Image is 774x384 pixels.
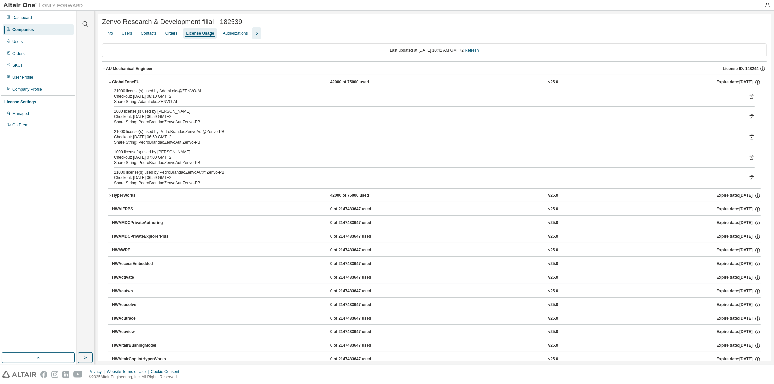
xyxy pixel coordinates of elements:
div: HWAccessEmbedded [112,261,172,267]
div: Orders [12,51,25,56]
div: 0 of 2147483647 used [330,302,390,308]
div: Expire date: [DATE] [717,234,761,240]
button: HWAltairBushingModel0 of 2147483647 usedv25.0Expire date:[DATE] [112,338,761,353]
div: SKUs [12,63,23,68]
button: AU Mechanical EngineerLicense ID: 148244 [102,62,767,76]
div: v25.0 [548,343,558,349]
div: Expire date: [DATE] [717,261,761,267]
div: Expire date: [DATE] [717,288,761,294]
div: Managed [12,111,29,116]
div: HyperWorks [112,193,172,199]
div: HWAltairCopilotHyperWorks [112,356,172,362]
div: 42000 of 75000 used [330,193,390,199]
div: HWActivate [112,275,172,281]
div: 0 of 2147483647 used [330,247,390,253]
div: Share String: PedroBrandaoZenvoAut:Zenvo-PB [114,119,739,125]
div: v25.0 [548,288,558,294]
div: Share String: PedroBrandaoZenvoAut:Zenvo-PB [114,160,739,165]
div: Cookie Consent [151,369,183,374]
img: altair_logo.svg [2,371,36,378]
div: 0 of 2147483647 used [330,356,390,362]
button: HWActivate0 of 2147483647 usedv25.0Expire date:[DATE] [112,270,761,285]
button: HWAMDCPrivateAuthoring0 of 2147483647 usedv25.0Expire date:[DATE] [112,216,761,230]
button: HWAcutrace0 of 2147483647 usedv25.0Expire date:[DATE] [112,311,761,326]
img: Altair One [3,2,86,9]
button: GlobalZoneEU42000 of 75000 usedv25.0Expire date:[DATE] [108,75,761,90]
div: 0 of 2147483647 used [330,220,390,226]
button: HWAccessEmbedded0 of 2147483647 usedv25.0Expire date:[DATE] [112,257,761,271]
img: facebook.svg [40,371,47,378]
div: v25.0 [548,329,558,335]
div: 21000 license(s) used by AdamLoks@ZENVO-AL [114,88,739,94]
div: Checkout: [DATE] 06:59 GMT+2 [114,175,739,180]
div: v25.0 [548,356,558,362]
button: HWAcusolve0 of 2147483647 usedv25.0Expire date:[DATE] [112,298,761,312]
img: linkedin.svg [62,371,69,378]
div: HWAcusolve [112,302,172,308]
div: GlobalZoneEU [112,79,172,85]
div: Checkout: [DATE] 06:59 GMT+2 [114,114,739,119]
div: HWAWPF [112,247,172,253]
div: v25.0 [548,193,558,199]
div: HWAMDCPrivateAuthoring [112,220,172,226]
div: v25.0 [548,275,558,281]
div: Checkout: [DATE] 08:10 GMT+2 [114,94,739,99]
div: 0 of 2147483647 used [330,261,390,267]
div: Authorizations [223,31,248,36]
div: Expire date: [DATE] [717,275,761,281]
div: Orders [165,31,178,36]
a: Refresh [465,48,479,53]
div: Expire date: [DATE] [717,247,761,253]
div: Users [12,39,23,44]
button: HyperWorks42000 of 75000 usedv25.0Expire date:[DATE] [108,189,761,203]
div: Privacy [89,369,107,374]
div: 0 of 2147483647 used [330,343,390,349]
div: Expire date: [DATE] [717,302,761,308]
div: HWAcutrace [112,316,172,321]
div: License Usage [186,31,214,36]
div: v25.0 [548,220,558,226]
button: HWAcuview0 of 2147483647 usedv25.0Expire date:[DATE] [112,325,761,339]
div: HWAIFPBS [112,206,172,212]
div: License Settings [4,99,36,105]
div: Checkout: [DATE] 07:00 GMT+2 [114,155,739,160]
span: License ID: 148244 [723,66,759,71]
div: v25.0 [548,206,558,212]
div: Users [122,31,132,36]
div: HWAcuview [112,329,172,335]
div: 0 of 2147483647 used [330,329,390,335]
img: instagram.svg [51,371,58,378]
div: Dashboard [12,15,32,20]
div: 21000 license(s) used by PedroBrandaoZenvoAut@Zenvo-PB [114,170,739,175]
div: Company Profile [12,87,42,92]
div: HWAMDCPrivateExplorerPlus [112,234,172,240]
div: 21000 license(s) used by PedroBrandaoZenvoAut@Zenvo-PB [114,129,739,134]
div: 0 of 2147483647 used [330,234,390,240]
div: HWAcufwh [112,288,172,294]
div: 42000 of 75000 used [330,79,390,85]
div: Checkout: [DATE] 06:59 GMT+2 [114,134,739,140]
div: Expire date: [DATE] [717,206,761,212]
div: v25.0 [548,234,558,240]
div: v25.0 [548,261,558,267]
div: v25.0 [548,79,558,85]
button: HWAMDCPrivateExplorerPlus0 of 2147483647 usedv25.0Expire date:[DATE] [112,229,761,244]
div: Share String: AdamLoks:ZENVO-AL [114,99,739,104]
div: Contacts [141,31,156,36]
button: HWAWPF0 of 2147483647 usedv25.0Expire date:[DATE] [112,243,761,258]
div: User Profile [12,75,33,80]
div: v25.0 [548,316,558,321]
div: Expire date: [DATE] [717,220,761,226]
div: Expire date: [DATE] [717,356,761,362]
div: Share String: PedroBrandaoZenvoAut:Zenvo-PB [114,140,739,145]
div: Expire date: [DATE] [716,79,760,85]
p: © 2025 Altair Engineering, Inc. All Rights Reserved. [89,374,183,380]
div: 0 of 2147483647 used [330,206,390,212]
button: HWAltairCopilotHyperWorks0 of 2147483647 usedv25.0Expire date:[DATE] [112,352,761,367]
div: On Prem [12,122,28,128]
div: AU Mechanical Engineer [106,66,153,71]
div: HWAltairBushingModel [112,343,172,349]
div: Last updated at: [DATE] 10:41 AM GMT+2 [102,43,767,57]
div: 0 of 2147483647 used [330,288,390,294]
button: HWAcufwh0 of 2147483647 usedv25.0Expire date:[DATE] [112,284,761,299]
